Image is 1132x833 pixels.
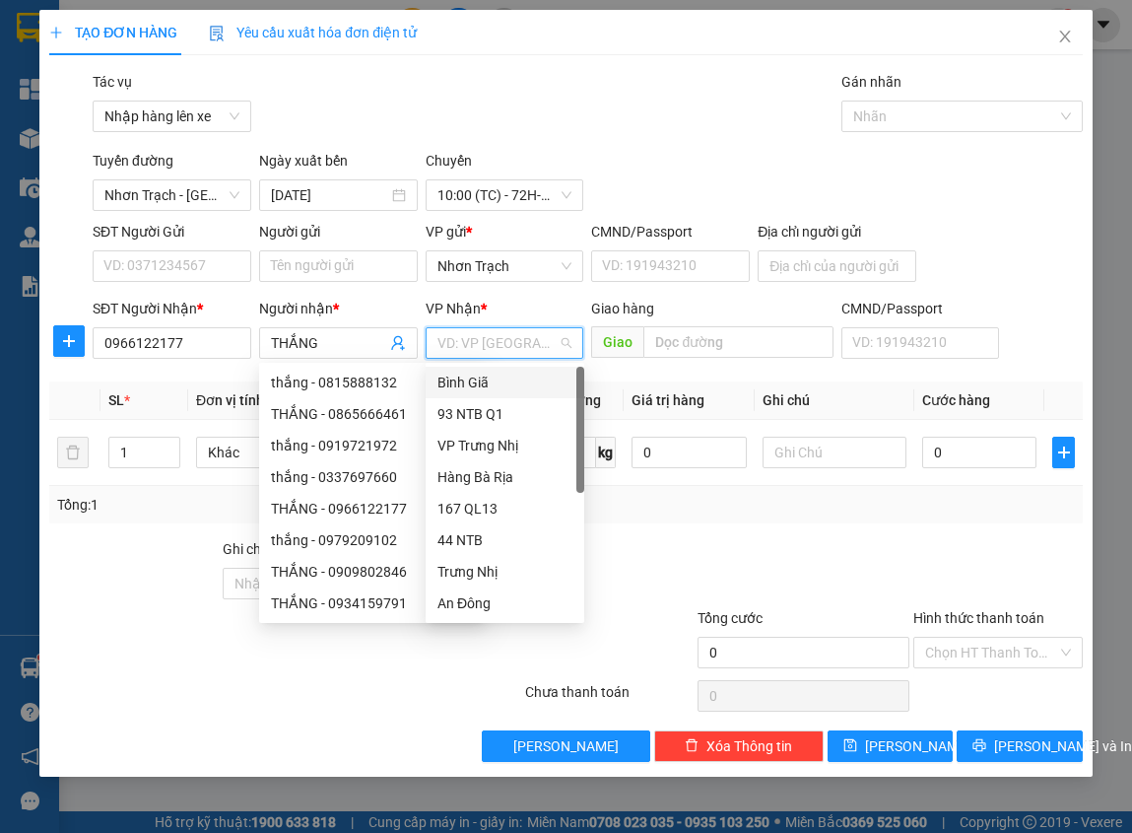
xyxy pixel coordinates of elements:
[104,102,239,131] span: Nhập hàng lên xe
[223,568,391,599] input: Ghi chú đơn hàng
[994,735,1132,757] span: [PERSON_NAME] và In
[271,529,474,551] div: thắng - 0979209102
[437,498,572,520] div: 167 QL13
[271,466,474,488] div: thắng - 0337697660
[437,403,572,425] div: 93 NTB Q1
[426,556,584,588] div: Trưng Nhị
[437,372,572,393] div: Bình Giã
[706,735,792,757] span: Xóa Thông tin
[223,541,331,557] label: Ghi chú đơn hàng
[271,592,474,614] div: THẮNG - 0934159791
[755,382,914,420] th: Ghi chú
[763,437,906,468] input: Ghi Chú
[426,221,584,243] div: VP gửi
[758,221,916,243] div: Địa chỉ người gửi
[591,326,643,358] span: Giao
[1057,29,1073,44] span: close
[922,392,990,408] span: Cước hàng
[104,180,239,210] span: Nhơn Trạch - Sài Gòn (Hàng hóa)
[390,335,406,351] span: user-add
[259,367,486,398] div: thắng - 0815888132
[196,392,270,408] span: Đơn vị tính
[437,466,572,488] div: Hàng Bà Rịa
[49,26,63,39] span: plus
[271,435,474,456] div: thắng - 0919721972
[259,556,486,588] div: THẮNG - 0909802846
[259,493,486,524] div: THẮNG - 0966122177
[259,398,486,430] div: THẮNG - 0865666461
[591,221,750,243] div: CMND/Passport
[828,730,954,762] button: save[PERSON_NAME]
[482,730,650,762] button: [PERSON_NAME]
[259,298,418,319] div: Người nhận
[957,730,1083,762] button: printer[PERSON_NAME] và In
[437,529,572,551] div: 44 NTB
[596,437,616,468] span: kg
[758,250,916,282] input: Địa chỉ của người gửi
[208,438,328,467] span: Khác
[53,325,85,357] button: plus
[209,25,417,40] span: Yêu cầu xuất hóa đơn điện tử
[93,74,132,90] label: Tác vụ
[426,524,584,556] div: 44 NTB
[1037,10,1093,65] button: Close
[259,150,418,179] div: Ngày xuất bến
[271,403,474,425] div: THẮNG - 0865666461
[643,326,832,358] input: Dọc đường
[259,221,418,243] div: Người gửi
[437,180,572,210] span: 10:00 (TC) - 72H-047.01
[1052,437,1074,468] button: plus
[259,461,486,493] div: thắng - 0337697660
[437,592,572,614] div: An Đông
[654,730,823,762] button: deleteXóa Thông tin
[426,398,584,430] div: 93 NTB Q1
[271,498,474,520] div: THẮNG - 0966122177
[93,221,251,243] div: SĐT Người Gửi
[632,392,704,408] span: Giá trị hàng
[698,610,763,626] span: Tổng cước
[426,461,584,493] div: Hàng Bà Rịa
[259,430,486,461] div: thắng - 0919721972
[54,333,84,349] span: plus
[426,150,584,179] div: Chuyến
[57,494,438,516] div: Tổng: 1
[209,26,225,41] img: icon
[271,561,474,583] div: THẮNG - 0909802846
[913,610,1044,626] label: Hình thức thanh toán
[93,298,251,319] div: SĐT Người Nhận
[57,437,89,468] button: delete
[426,367,584,398] div: Bình Giã
[591,301,654,316] span: Giao hàng
[865,735,970,757] span: [PERSON_NAME]
[426,588,584,619] div: An Đông
[271,184,388,206] input: 13/09/2025
[513,735,619,757] span: [PERSON_NAME]
[437,435,572,456] div: VP Trưng Nhị
[1053,445,1073,460] span: plus
[437,561,572,583] div: Trưng Nhị
[259,524,486,556] div: thắng - 0979209102
[843,738,857,754] span: save
[437,251,572,281] span: Nhơn Trạch
[49,25,177,40] span: TẠO ĐƠN HÀNG
[259,588,486,619] div: THẮNG - 0934159791
[426,493,584,524] div: 167 QL13
[93,150,251,179] div: Tuyến đường
[632,437,747,468] input: 0
[841,74,901,90] label: Gán nhãn
[841,298,1000,319] div: CMND/Passport
[426,301,481,316] span: VP Nhận
[426,430,584,461] div: VP Trưng Nhị
[972,738,986,754] span: printer
[108,392,124,408] span: SL
[523,681,696,716] div: Chưa thanh toán
[271,372,474,393] div: thắng - 0815888132
[685,738,699,754] span: delete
